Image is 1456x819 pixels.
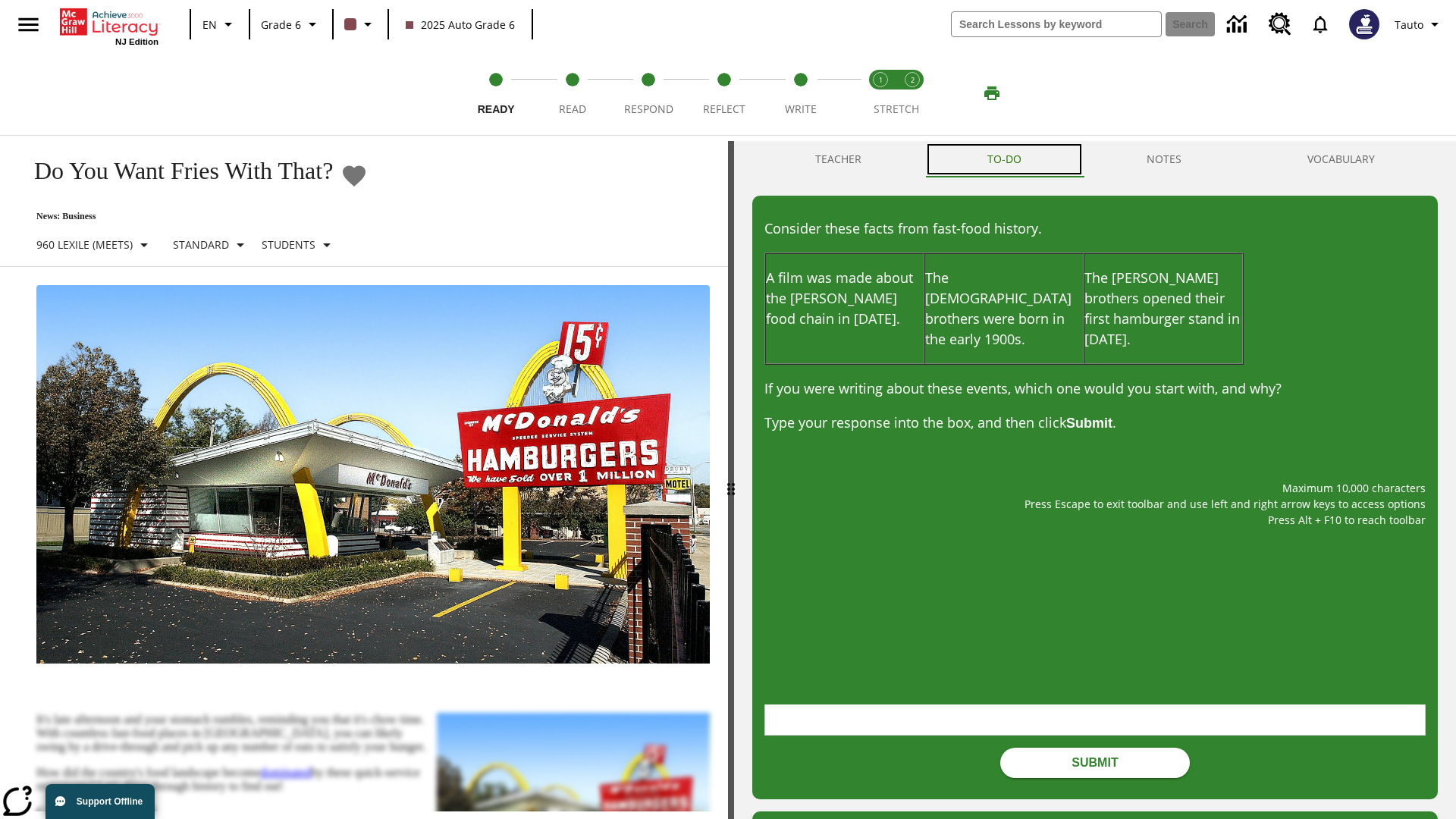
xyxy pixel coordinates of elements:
[728,141,734,819] div: Press Enter or Spacebar and then press right and left arrow keys to move the slider
[764,496,1426,512] p: Press Escape to exit toolbar and use left and right arrow keys to access options
[18,157,333,185] h1: Do You Want Fries With That?
[924,141,1084,177] button: TO-DO
[202,17,217,33] span: EN
[1260,4,1301,45] a: Resource Center, Will open in new tab
[30,231,159,259] button: Select Lexile, 960 Lexile (Meets)
[12,12,215,29] body: Maximum 10,000 characters Press Escape to exit toolbar and use left and right arrow keys to acces...
[528,52,616,135] button: Read step 2 of 5
[478,103,515,115] span: Ready
[624,102,673,116] span: Respond
[6,2,51,47] button: Open side menu
[890,52,934,135] button: Stretch Respond step 2 of 2
[1301,5,1340,44] a: Notifications
[1349,9,1379,39] img: Avatar
[764,413,1426,434] p: Type your response into the box, and then click .
[60,5,158,46] div: Home
[115,37,158,46] span: NJ Edition
[968,80,1016,107] button: Print
[452,52,540,135] button: Ready step 1 of 5
[1395,17,1423,33] span: Tauto
[1340,5,1389,44] button: Select a new avatar
[1084,268,1242,350] p: The [PERSON_NAME] brothers opened their first hamburger stand in [DATE].
[36,285,710,664] img: One of the first McDonald's stores, with the iconic red sign and golden arches.
[256,231,342,259] button: Select Student
[604,52,692,135] button: Respond step 3 of 5
[196,11,244,38] button: Language: EN, Select a language
[167,231,256,259] button: Scaffolds, Standard
[764,218,1426,239] p: Consider these facts from fast-food history.
[77,796,143,807] span: Support Offline
[340,162,368,189] button: Add to Favorites - Do You Want Fries With That?
[879,75,883,85] text: 1
[703,102,745,116] span: Reflect
[1084,141,1245,177] button: NOTES
[925,268,1083,350] p: The [DEMOGRAPHIC_DATA] brothers were born in the early 1900s.
[1389,11,1450,38] button: Profile/Settings
[764,480,1426,496] p: Maximum 10,000 characters
[766,268,924,329] p: A film was made about the [PERSON_NAME] food chain in [DATE].
[764,512,1426,528] p: Press Alt + F10 to reach toolbar
[261,17,301,33] span: Grade 6
[764,378,1426,399] p: If you were writing about these events, which one would you start with, and why?
[911,75,915,85] text: 2
[45,784,155,819] button: Support Offline
[255,11,328,38] button: Grade: Grade 6, Select a grade
[680,52,768,135] button: Reflect step 4 of 5
[1218,4,1260,45] a: Data Center
[952,12,1161,36] input: search field
[752,141,924,177] button: Teacher
[1066,416,1112,431] strong: Submit
[36,237,133,253] p: 960 Lexile (Meets)
[1000,748,1190,778] button: Submit
[757,52,845,135] button: Write step 5 of 5
[338,11,383,38] button: Class color is dark brown. Change class color
[262,237,315,253] p: Students
[874,102,919,116] span: STRETCH
[785,102,817,116] span: Write
[559,102,586,116] span: Read
[18,211,368,222] p: News: Business
[752,141,1438,177] div: Instructional Panel Tabs
[1244,141,1438,177] button: VOCABULARY
[858,52,902,135] button: Stretch Read step 1 of 2
[173,237,229,253] p: Standard
[406,17,515,33] span: 2025 Auto Grade 6
[734,141,1456,819] div: activity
